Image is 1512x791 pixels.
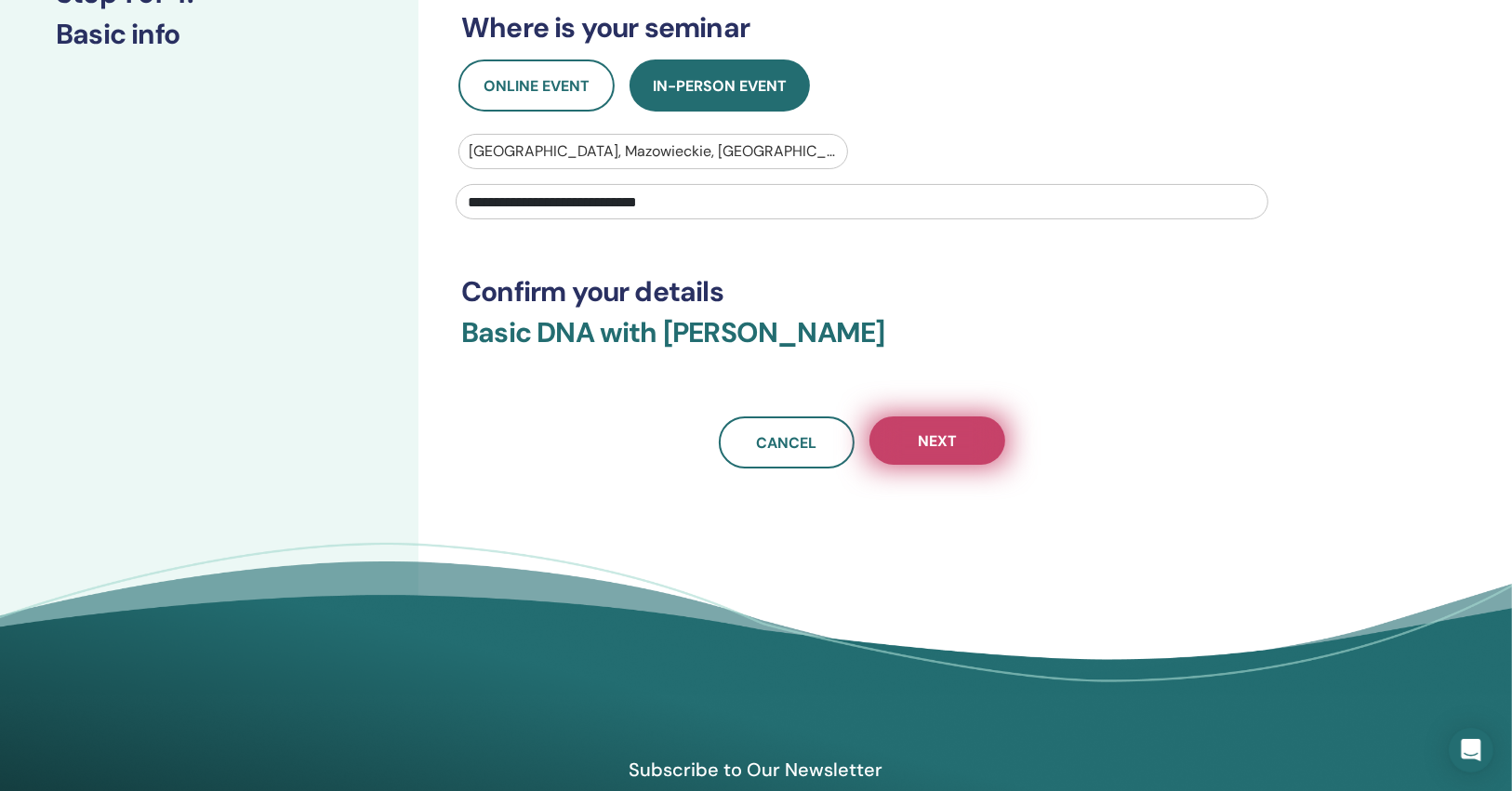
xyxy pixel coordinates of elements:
h3: Basic DNA with [PERSON_NAME] [461,316,1263,372]
span: In-Person Event [653,76,787,96]
button: Next [869,416,1005,465]
span: Cancel [756,433,816,453]
span: Online Event [484,76,590,96]
h3: Where is your seminar [461,11,1263,45]
div: Open Intercom Messenger [1449,728,1493,772]
h4: Subscribe to Our Newsletter [541,758,971,782]
h3: Confirm your details [461,275,1263,309]
button: Online Event [458,59,615,112]
button: In-Person Event [630,59,810,112]
h3: Basic info [56,18,363,51]
span: Next [918,431,957,451]
a: Cancel [719,416,855,468]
